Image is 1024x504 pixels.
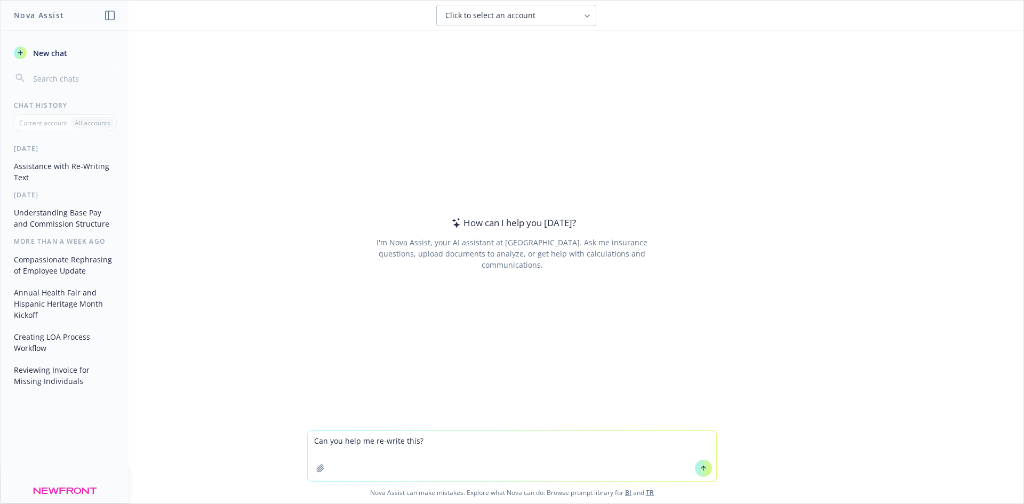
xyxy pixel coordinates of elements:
[75,118,110,127] p: All accounts
[10,43,120,62] button: New chat
[646,488,654,497] a: TR
[10,204,120,233] button: Understanding Base Pay and Commission Structure
[436,5,596,26] button: Click to select an account
[445,10,535,21] span: Click to select an account
[1,190,129,199] div: [DATE]
[10,361,120,390] button: Reviewing Invoice for Missing Individuals
[1,144,129,153] div: [DATE]
[1,237,129,246] div: More than a week ago
[1,101,129,110] div: Chat History
[449,216,576,230] div: How can I help you [DATE]?
[31,47,67,59] span: New chat
[31,71,116,86] input: Search chats
[19,118,67,127] p: Current account
[10,284,120,324] button: Annual Health Fair and Hispanic Heritage Month Kickoff
[10,157,120,186] button: Assistance with Re-Writing Text
[10,251,120,279] button: Compassionate Rephrasing of Employee Update
[14,10,64,21] h1: Nova Assist
[10,328,120,357] button: Creating LOA Process Workflow
[5,482,1019,503] span: Nova Assist can make mistakes. Explore what Nova can do: Browse prompt library for and
[362,237,662,270] div: I'm Nova Assist, your AI assistant at [GEOGRAPHIC_DATA]. Ask me insurance questions, upload docum...
[625,488,631,497] a: BI
[308,431,716,481] textarea: Can you help me re-write this?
